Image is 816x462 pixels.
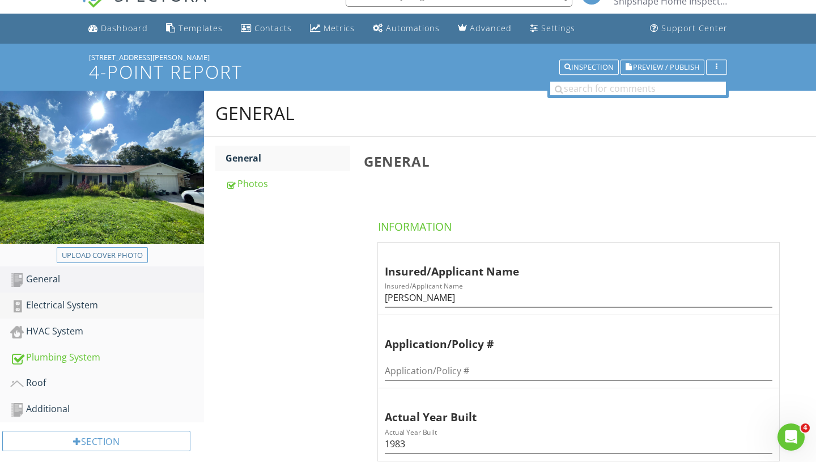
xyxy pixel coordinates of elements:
div: Support Center [661,23,728,33]
iframe: Intercom live chat [777,423,805,451]
h3: General [364,154,798,169]
div: Contacts [254,23,292,33]
div: HVAC System [10,324,204,339]
div: Plumbing System [10,350,204,365]
div: Insured/Applicant Name [385,247,753,280]
input: Insured/Applicant Name [385,289,772,307]
h4: Information [378,215,784,234]
a: Metrics [305,18,359,39]
div: Photos [226,177,350,190]
input: Application/Policy # [385,362,772,380]
a: Support Center [645,18,732,39]
button: Upload cover photo [57,247,148,263]
div: Additional [10,402,204,417]
span: Preview / Publish [633,63,699,71]
a: Automations (Basic) [368,18,444,39]
div: Upload cover photo [62,250,143,261]
a: Contacts [236,18,296,39]
input: search for comments [550,82,726,95]
a: Templates [161,18,227,39]
div: General [226,151,350,165]
div: Roof [10,376,204,391]
div: Application/Policy # [385,320,753,353]
a: Preview / Publish [620,61,704,71]
div: Advanced [470,23,512,33]
div: General [10,272,204,287]
a: Settings [525,18,580,39]
div: Dashboard [101,23,148,33]
div: [STREET_ADDRESS][PERSON_NAME] [89,53,727,62]
span: 4 [801,423,810,433]
div: Section [2,431,190,451]
input: Actual Year Built [385,435,772,453]
div: Inspection [564,63,614,71]
div: Templates [178,23,223,33]
div: Actual Year Built [385,393,753,426]
button: Inspection [559,60,619,75]
a: Dashboard [84,18,152,39]
button: Preview / Publish [620,60,704,75]
div: Metrics [324,23,355,33]
div: Automations [386,23,440,33]
div: Settings [541,23,575,33]
a: Inspection [559,61,619,71]
div: Electrical System [10,298,204,313]
a: Advanced [453,18,516,39]
h1: 4-Point Report [89,62,727,82]
div: General [215,102,295,125]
